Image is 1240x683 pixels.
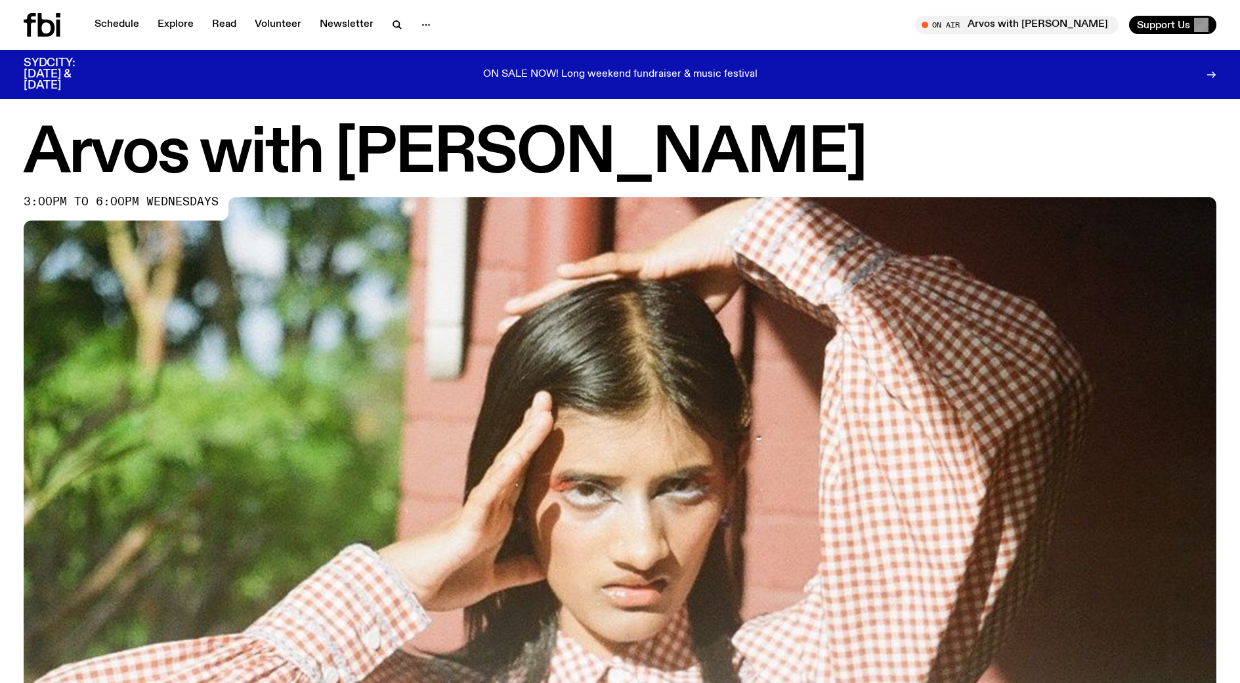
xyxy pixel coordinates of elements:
span: Support Us [1137,19,1190,31]
h3: SYDCITY: [DATE] & [DATE] [24,58,108,91]
p: ON SALE NOW! Long weekend fundraiser & music festival [483,69,758,81]
button: On AirArvos with [PERSON_NAME] [915,16,1119,34]
a: Volunteer [247,16,309,34]
button: Support Us [1129,16,1216,34]
a: Newsletter [312,16,381,34]
a: Schedule [87,16,147,34]
span: 3:00pm to 6:00pm wednesdays [24,197,219,207]
a: Explore [150,16,202,34]
h1: Arvos with [PERSON_NAME] [24,125,1216,184]
a: Read [204,16,244,34]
